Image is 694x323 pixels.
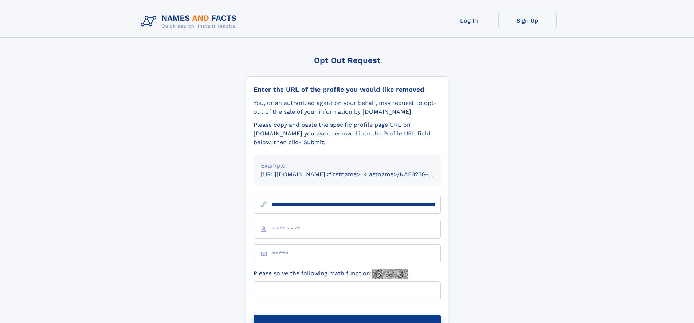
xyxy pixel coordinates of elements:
[254,269,408,279] label: Please solve the following math function:
[498,12,557,29] a: Sign Up
[138,12,243,31] img: Logo Names and Facts
[254,86,441,94] div: Enter the URL of the profile you would like removed
[246,56,448,65] div: Opt Out Request
[261,161,434,170] div: Example:
[440,12,498,29] a: Log In
[261,171,455,178] small: [URL][DOMAIN_NAME]<firstname>_<lastname>/NAF325G-xxxxxxxx
[254,99,441,116] div: You, or an authorized agent on your behalf, may request to opt-out of the sale of your informatio...
[254,121,441,147] div: Please copy and paste the specific profile page URL on [DOMAIN_NAME] you want removed into the Pr...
